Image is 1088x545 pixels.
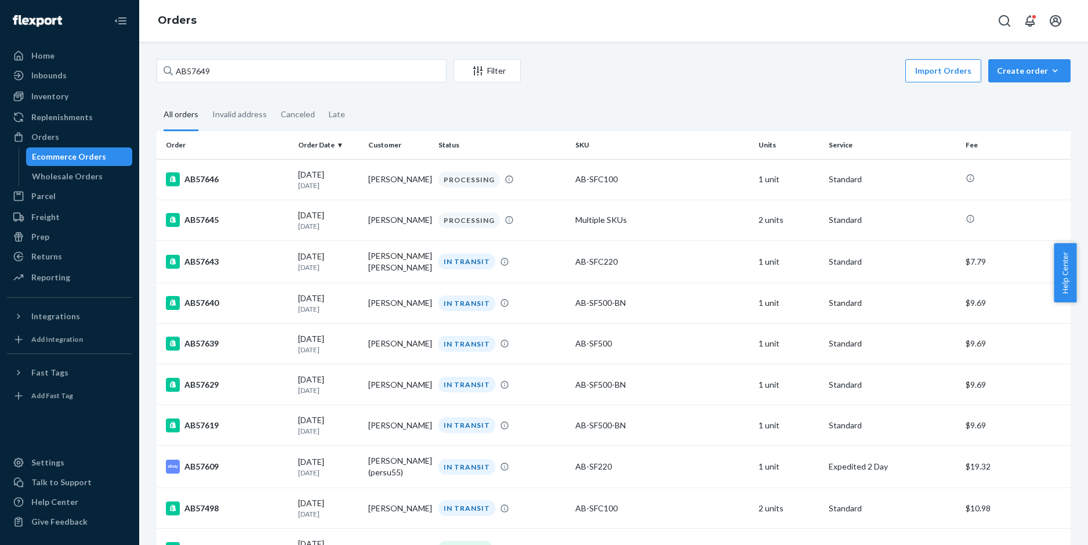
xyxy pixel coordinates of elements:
button: Create order [988,59,1071,82]
a: Replenishments [7,108,132,127]
td: [PERSON_NAME] [364,283,434,323]
button: Close Navigation [109,9,132,33]
div: [DATE] [298,169,359,190]
div: Fast Tags [31,367,68,378]
a: Add Integration [7,330,132,349]
p: [DATE] [298,345,359,355]
div: AB-SFC100 [575,503,749,514]
div: IN TRANSIT [438,459,495,475]
div: [DATE] [298,497,359,519]
div: Create order [997,65,1062,77]
td: [PERSON_NAME] [364,405,434,446]
div: AB-SF500-BN [575,379,749,391]
td: $9.69 [961,283,1071,323]
p: Standard [829,297,956,309]
div: Customer [368,140,429,150]
th: Order [157,131,293,159]
div: Orders [31,131,59,143]
div: Prep [31,231,49,243]
div: AB57640 [166,296,289,310]
a: Orders [158,14,197,27]
img: Flexport logo [13,15,62,27]
div: AB-SF500-BN [575,297,749,309]
div: Wholesale Orders [32,171,103,182]
input: Search orders [157,59,447,82]
p: Standard [829,256,956,268]
a: Returns [7,247,132,266]
a: Freight [7,208,132,226]
div: Late [329,99,345,129]
td: $9.69 [961,323,1071,364]
div: Integrations [31,311,80,322]
div: Freight [31,211,60,223]
td: [PERSON_NAME] [364,200,434,240]
div: AB57645 [166,213,289,227]
th: Order Date [293,131,364,159]
div: Returns [31,251,62,262]
div: [DATE] [298,210,359,231]
div: Add Integration [31,334,83,344]
div: AB57498 [166,501,289,515]
button: Open account menu [1044,9,1067,33]
p: Standard [829,503,956,514]
td: 1 unit [754,240,824,283]
a: Settings [7,453,132,472]
div: AB57643 [166,255,289,269]
td: Multiple SKUs [571,200,753,240]
button: Give Feedback [7,512,132,531]
td: $10.98 [961,488,1071,529]
p: [DATE] [298,426,359,436]
a: Home [7,46,132,65]
div: Inbounds [31,70,67,81]
div: AB57609 [166,460,289,474]
div: IN TRANSIT [438,295,495,311]
th: Fee [961,131,1071,159]
div: AB57619 [166,418,289,432]
a: Parcel [7,187,132,205]
td: [PERSON_NAME] [364,159,434,200]
div: Filter [454,65,520,77]
div: IN TRANSIT [438,500,495,516]
button: Open Search Box [993,9,1016,33]
div: [DATE] [298,251,359,272]
div: PROCESSING [438,172,500,187]
td: [PERSON_NAME] [PERSON_NAME] [364,240,434,283]
a: Orders [7,128,132,146]
p: Standard [829,338,956,349]
div: IN TRANSIT [438,377,495,392]
div: Inventory [31,91,68,102]
td: 1 unit [754,159,824,200]
a: Reporting [7,268,132,287]
a: Ecommerce Orders [26,147,133,166]
ol: breadcrumbs [148,4,206,38]
div: Ecommerce Orders [32,151,106,163]
div: [DATE] [298,414,359,436]
td: $9.69 [961,405,1071,446]
td: 1 unit [754,405,824,446]
div: All orders [164,99,198,131]
p: Expedited 2 Day [829,461,956,472]
a: Wholesale Orders [26,167,133,186]
td: 1 unit [754,446,824,488]
a: Inventory [7,87,132,106]
div: Add Fast Tag [31,391,73,400]
div: Give Feedback [31,516,88,528]
div: [DATE] [298,374,359,395]
div: Home [31,50,55,62]
div: IN TRANSIT [438,254,495,269]
p: Standard [829,214,956,226]
p: [DATE] [298,304,359,314]
th: Units [754,131,824,159]
td: $19.32 [961,446,1071,488]
p: [DATE] [298,385,359,395]
button: Open notifications [1018,9,1042,33]
p: Standard [829,420,956,431]
div: AB-SF220 [575,461,749,472]
p: [DATE] [298,509,359,519]
td: $9.69 [961,364,1071,405]
p: [DATE] [298,468,359,478]
p: Standard [829,174,956,185]
a: Talk to Support [7,473,132,492]
div: AB-SFC220 [575,256,749,268]
div: IN TRANSIT [438,336,495,352]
